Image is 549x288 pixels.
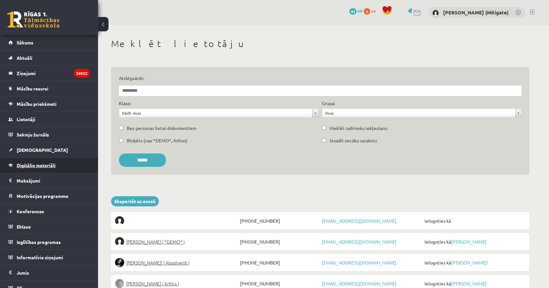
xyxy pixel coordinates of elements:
span: Rādīt visas [122,109,310,117]
span: [DEMOGRAPHIC_DATA] [17,147,68,153]
a: Rīgas 1. Tālmācības vidusskola [7,11,59,28]
a: [DEMOGRAPHIC_DATA] [8,142,90,157]
img: Elīna Elizabete Ancveriņa [115,237,124,246]
a: Motivācijas programma [8,188,90,203]
a: Konferences [8,204,90,219]
span: Aktuāli [17,55,32,61]
span: Eklase [17,224,31,230]
a: Ziņojumi26922 [8,66,90,81]
a: Visas [322,109,521,117]
a: 43 mP [349,8,363,13]
span: Ielogoties kā [423,216,525,225]
a: [PERSON_NAME]! [451,260,488,265]
span: Digitālie materiāli [17,162,56,168]
label: Grupa: [322,100,335,107]
span: Visas [325,109,513,117]
span: [PERSON_NAME]! ( Absolventi ) [126,258,190,267]
label: Bloķēts (nav *DEMO*, Arhīvs) [127,137,188,144]
legend: Ziņojumi [17,66,90,81]
a: [EMAIL_ADDRESS][DOMAIN_NAME] [322,280,396,286]
span: 0 [364,8,370,15]
a: Eklase [8,219,90,234]
a: Aktuāli [8,50,90,65]
a: Informatīvie ziņojumi [8,250,90,265]
span: Ielogoties kā [423,258,525,267]
label: Meklēt radinieku iekļaušanu [330,125,388,132]
label: Izvadīt vecāku sarakstu [330,137,377,144]
span: xp [371,8,375,13]
span: Mācību priekšmeti [17,101,57,107]
span: [PHONE_NUMBER] [238,216,320,225]
a: [PERSON_NAME] [451,280,487,286]
img: Vitālijs Viļums (Mitigate) [432,10,439,16]
label: Bez personas lietas dokumentiem [127,125,196,132]
span: 43 [349,8,357,15]
span: Motivācijas programma [17,193,68,199]
a: Mācību priekšmeti [8,96,90,111]
span: mP [358,8,363,13]
span: Mācību resursi [17,86,48,91]
a: Izglītības programas [8,234,90,249]
span: [PHONE_NUMBER] [238,237,320,246]
span: Sākums [17,40,33,45]
a: [PERSON_NAME] (Mitigate) [443,9,508,16]
legend: Maksājumi [17,173,90,188]
a: [EMAIL_ADDRESS][DOMAIN_NAME] [322,239,396,245]
i: 26922 [74,69,90,78]
a: Mācību resursi [8,81,90,96]
h1: Meklēt lietotāju [111,38,529,49]
a: [PERSON_NAME] ( *DEMO* ) [115,237,238,246]
label: Atslēgvārds: [119,75,522,82]
label: Klase: [119,100,131,107]
a: Sekmju žurnāls [8,127,90,142]
a: Jumis [8,265,90,280]
span: Lietotāji [17,116,35,122]
a: [EMAIL_ADDRESS][DOMAIN_NAME] [322,260,396,265]
a: Rādīt visas [119,109,318,117]
a: Eksportēt uz exceli [111,196,159,206]
img: Lelde Braune [115,279,124,288]
a: [EMAIL_ADDRESS][DOMAIN_NAME] [322,218,396,224]
a: Sākums [8,35,90,50]
span: [PERSON_NAME] ( Arhīvs ) [126,279,179,288]
a: Digitālie materiāli [8,158,90,173]
span: Ielogoties kā [423,237,525,246]
span: [PERSON_NAME] ( *DEMO* ) [126,237,185,246]
a: [PERSON_NAME]! ( Absolventi ) [115,258,238,267]
span: [PHONE_NUMBER] [238,279,320,288]
a: [PERSON_NAME] [451,239,487,245]
span: Sekmju žurnāls [17,132,49,137]
a: Lietotāji [8,112,90,127]
span: Informatīvie ziņojumi [17,254,63,260]
a: 0 xp [364,8,379,13]
a: [PERSON_NAME] ( Arhīvs ) [115,279,238,288]
span: [PHONE_NUMBER] [238,258,320,267]
span: Ielogoties kā [423,279,525,288]
a: Maksājumi [8,173,90,188]
img: Sofija Anrio-Karlauska! [115,258,124,267]
span: Jumis [17,270,29,276]
span: Konferences [17,208,44,214]
span: Izglītības programas [17,239,61,245]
